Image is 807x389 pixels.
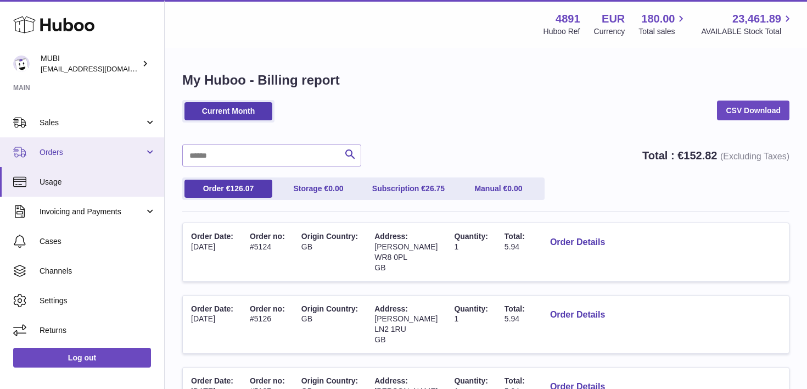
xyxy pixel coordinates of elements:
span: Quantity: [454,304,487,313]
span: Order no: [250,376,285,385]
div: Huboo Ref [543,26,580,37]
span: GB [374,335,385,344]
span: Total: [505,232,525,241]
span: Orders [40,147,144,158]
span: Order no: [250,304,285,313]
span: Returns [40,325,156,336]
td: #5124 [242,223,293,281]
span: Origin Country: [301,304,358,313]
td: [DATE] [183,296,242,354]
div: MUBI [41,53,139,74]
span: Origin Country: [301,376,358,385]
span: Channels [40,266,156,276]
a: Storage €0.00 [274,180,362,198]
span: Invoicing and Payments [40,207,144,217]
a: Manual €0.00 [455,180,542,198]
td: GB [293,296,366,354]
span: Quantity: [454,376,487,385]
span: 126.07 [230,184,254,193]
span: 180.00 [641,12,675,26]
span: 152.82 [683,149,717,162]
span: WR8 0PL [374,253,407,262]
span: Order Date: [191,376,233,385]
span: Cases [40,236,156,247]
div: Currency [594,26,625,37]
span: [PERSON_NAME] [374,314,438,323]
span: Usage [40,177,156,187]
a: Log out [13,348,151,368]
strong: 4891 [556,12,580,26]
td: 1 [446,296,496,354]
span: Quantity: [454,232,487,241]
td: 1 [446,223,496,281]
button: Order Details [541,304,614,326]
span: LN2 1RU [374,325,406,334]
span: Order Date: [191,304,233,313]
span: Address: [374,376,408,385]
span: Order no: [250,232,285,241]
span: 26.75 [425,184,445,193]
span: GB [374,263,385,272]
a: Current Month [184,102,272,120]
a: 180.00 Total sales [638,12,687,37]
span: 0.00 [507,184,522,193]
span: Total: [505,376,525,385]
td: #5126 [242,296,293,354]
button: Order Details [541,231,614,254]
span: Total sales [638,26,687,37]
h1: My Huboo - Billing report [182,71,789,89]
span: Origin Country: [301,232,358,241]
span: [PERSON_NAME] [374,242,438,251]
span: Order Date: [191,232,233,241]
strong: EUR [602,12,625,26]
span: Settings [40,296,156,306]
span: Total: [505,304,525,313]
a: Order €126.07 [184,180,272,198]
span: 5.94 [505,314,519,323]
span: [EMAIL_ADDRESS][DOMAIN_NAME] [41,64,161,73]
td: GB [293,223,366,281]
span: Address: [374,304,408,313]
img: shop@mubi.com [13,55,30,72]
strong: Total : € [642,149,789,162]
a: Subscription €26.75 [365,180,452,198]
span: Address: [374,232,408,241]
a: 23,461.89 AVAILABLE Stock Total [701,12,794,37]
span: (Excluding Taxes) [720,152,789,161]
td: [DATE] [183,223,242,281]
a: CSV Download [717,101,789,120]
span: AVAILABLE Stock Total [701,26,794,37]
span: 23,461.89 [732,12,781,26]
span: 5.94 [505,242,519,251]
span: 0.00 [328,184,343,193]
span: Sales [40,118,144,128]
